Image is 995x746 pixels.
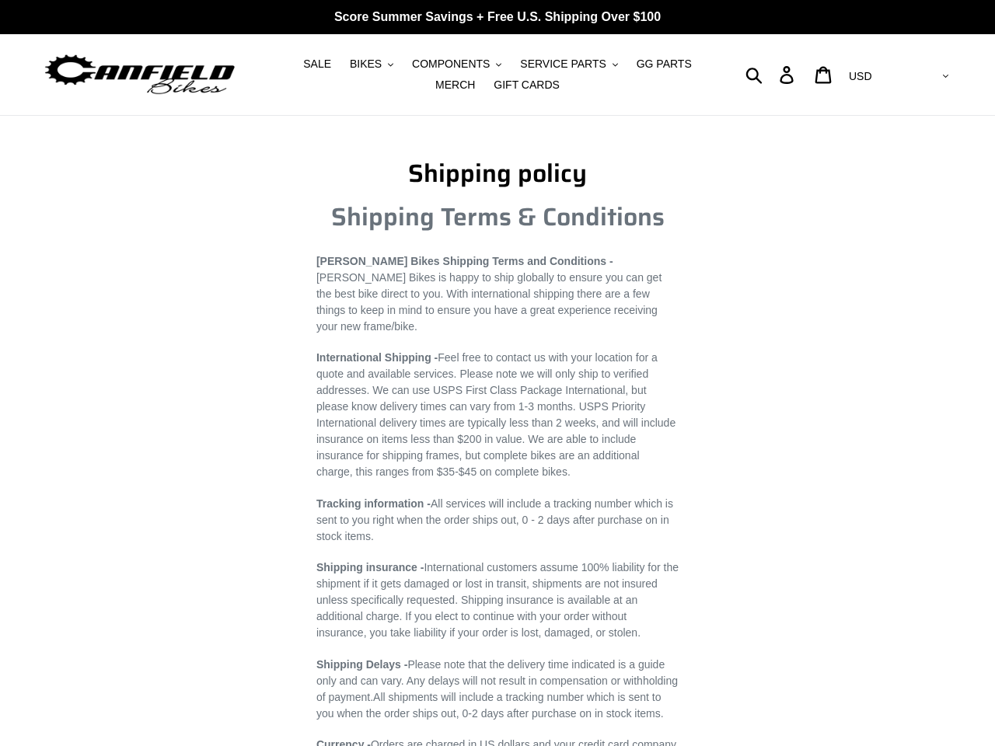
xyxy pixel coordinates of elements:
span: SERVICE PARTS [520,58,606,71]
span: GG PARTS [637,58,692,71]
p: [PERSON_NAME] Bikes is happy to ship globally to ensure you can get the best bike direct to you. ... [316,253,679,335]
span: BIKES [350,58,382,71]
a: GIFT CARDS [486,75,567,96]
a: SALE [295,54,339,75]
a: MERCH [428,75,483,96]
strong: Tracking information - [316,497,431,510]
span: GIFT CARDS [494,78,560,92]
button: SERVICE PARTS [512,54,625,75]
strong: [PERSON_NAME] Bikes Shipping Terms and Conditions - [316,255,613,267]
a: GG PARTS [629,54,700,75]
span: MERCH [435,78,475,92]
img: Canfield Bikes [43,51,237,99]
strong: International Shipping - [316,351,438,364]
span: COMPONENTS [412,58,490,71]
h1: Shipping policy [316,159,679,188]
span: Feel free to contact us with your location for a quote and available services. Please note we wil... [316,351,676,478]
strong: Shipping Delays - [316,658,407,671]
span: International customers assume 100% liability for the shipment if it gets damaged or lost in tran... [316,561,679,639]
span: SALE [303,58,331,71]
button: BIKES [342,54,401,75]
h1: Shipping Terms & Conditions [316,202,679,232]
span: All services will include a tracking number which is sent to you right when the order ships out, ... [316,497,673,542]
p: All shipments will include a tracking number which is sent to you when the order ships out, 0-2 d... [316,657,679,722]
span: Please note that the delivery time indicated is a guide only and can vary. Any delays will not re... [316,658,678,703]
button: COMPONENTS [404,54,509,75]
strong: Shipping insurance - [316,561,424,573]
